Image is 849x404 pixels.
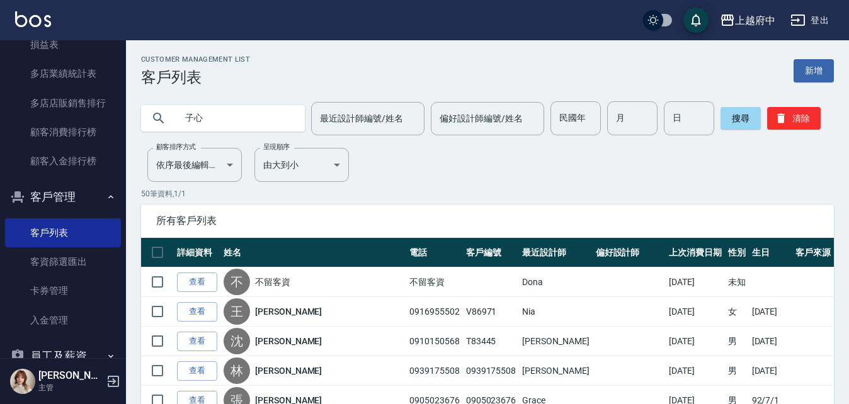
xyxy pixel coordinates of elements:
[224,298,250,325] div: 王
[749,327,793,356] td: [DATE]
[593,238,666,267] th: 偏好設計師
[5,340,121,373] button: 員工及薪資
[224,357,250,384] div: 林
[406,356,463,386] td: 0939175508
[5,30,121,59] a: 損益表
[5,118,121,147] a: 顧客消費排行榜
[141,55,250,64] h2: Customer Management List
[5,218,121,247] a: 客戶列表
[463,238,520,267] th: 客戶編號
[683,8,709,33] button: save
[5,89,121,118] a: 多店店販銷售排行
[177,332,217,351] a: 查看
[177,361,217,381] a: 查看
[725,267,749,297] td: 未知
[519,327,592,356] td: [PERSON_NAME]
[406,238,463,267] th: 電話
[10,369,35,394] img: Person
[463,327,520,356] td: T83445
[263,142,290,152] label: 呈現順序
[255,364,322,377] a: [PERSON_NAME]
[749,238,793,267] th: 生日
[767,107,821,130] button: 清除
[406,297,463,327] td: 0916955502
[255,276,290,288] a: 不留客資
[177,272,217,292] a: 查看
[406,267,463,297] td: 不留客資
[519,238,592,267] th: 最近設計師
[519,297,592,327] td: Nia
[725,356,749,386] td: 男
[224,269,250,295] div: 不
[666,297,725,327] td: [DATE]
[666,238,725,267] th: 上次消費日期
[255,305,322,318] a: [PERSON_NAME]
[5,276,121,305] a: 卡券管理
[5,59,121,88] a: 多店業績統計表
[725,238,749,267] th: 性別
[725,327,749,356] td: 男
[38,369,103,382] h5: [PERSON_NAME]
[735,13,775,28] div: 上越府中
[15,11,51,27] img: Logo
[147,148,242,182] div: 依序最後編輯時間
[224,328,250,354] div: 沈
[5,306,121,335] a: 入金管理
[785,9,834,32] button: 登出
[174,238,220,267] th: 詳細資料
[794,59,834,82] a: 新增
[177,302,217,322] a: 查看
[666,327,725,356] td: [DATE]
[156,142,196,152] label: 顧客排序方式
[721,107,761,130] button: 搜尋
[5,247,121,276] a: 客資篩選匯出
[519,267,592,297] td: Dona
[38,382,103,393] p: 主管
[792,238,834,267] th: 客戶來源
[176,101,295,135] input: 搜尋關鍵字
[156,215,819,227] span: 所有客戶列表
[463,356,520,386] td: 0939175508
[666,356,725,386] td: [DATE]
[141,69,250,86] h3: 客戶列表
[666,267,725,297] td: [DATE]
[463,297,520,327] td: V86971
[749,297,793,327] td: [DATE]
[5,147,121,176] a: 顧客入金排行榜
[255,335,322,347] a: [PERSON_NAME]
[141,188,834,199] p: 50 筆資料, 1 / 1
[406,327,463,356] td: 0910150568
[715,8,780,33] button: 上越府中
[254,148,349,182] div: 由大到小
[220,238,406,267] th: 姓名
[519,356,592,386] td: [PERSON_NAME]
[725,297,749,327] td: 女
[5,181,121,213] button: 客戶管理
[749,356,793,386] td: [DATE]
